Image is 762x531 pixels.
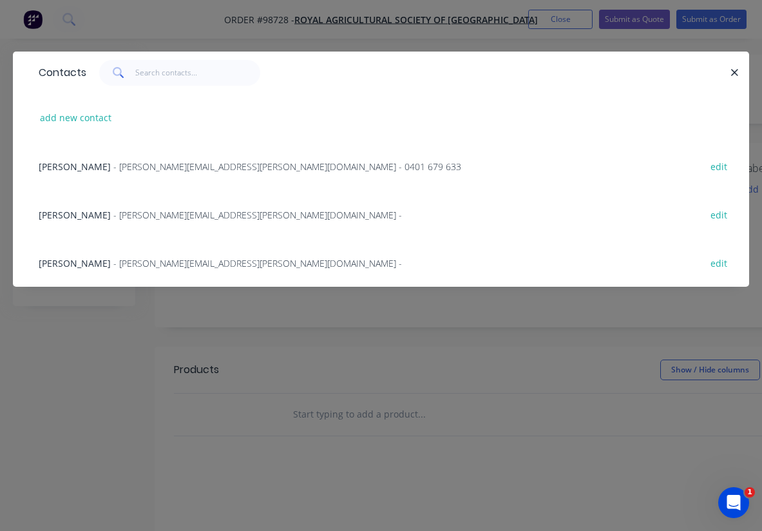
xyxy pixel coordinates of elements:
[745,487,755,497] span: 1
[718,487,749,518] iframe: Intercom live chat
[113,209,402,221] span: - [PERSON_NAME][EMAIL_ADDRESS][PERSON_NAME][DOMAIN_NAME] -
[135,60,261,86] input: Search contacts...
[39,209,111,221] span: [PERSON_NAME]
[39,257,111,269] span: [PERSON_NAME]
[703,254,734,271] button: edit
[703,157,734,175] button: edit
[33,109,119,126] button: add new contact
[113,257,402,269] span: - [PERSON_NAME][EMAIL_ADDRESS][PERSON_NAME][DOMAIN_NAME] -
[39,160,111,173] span: [PERSON_NAME]
[703,206,734,223] button: edit
[113,160,461,173] span: - [PERSON_NAME][EMAIL_ADDRESS][PERSON_NAME][DOMAIN_NAME] - 0401 679 633
[32,52,86,93] div: Contacts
